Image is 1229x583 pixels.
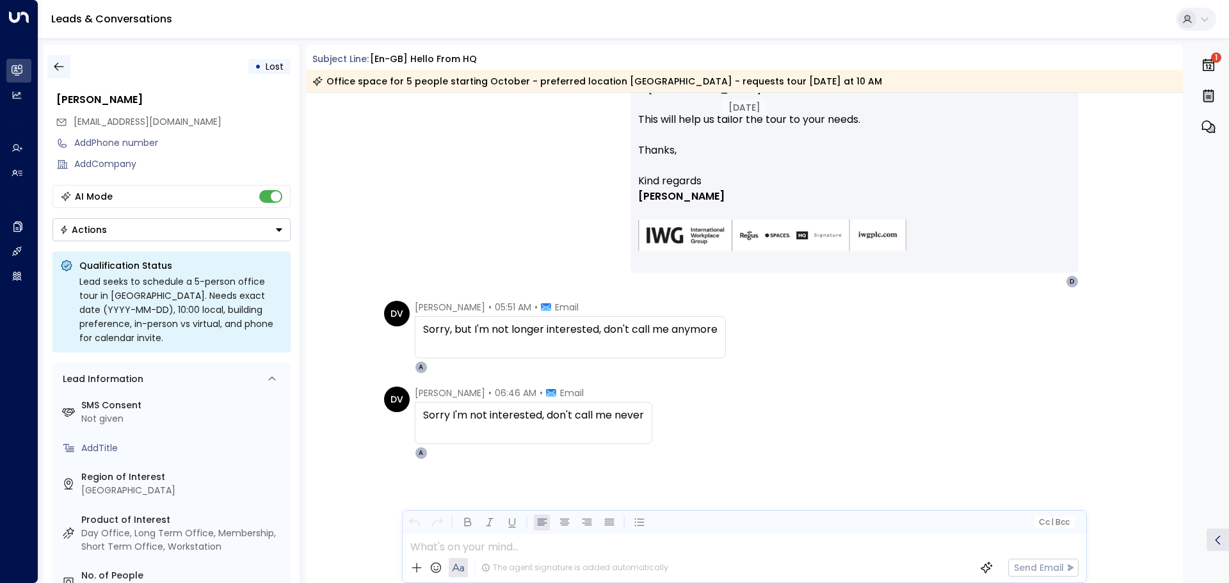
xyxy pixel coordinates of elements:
button: Actions [52,218,291,241]
label: No. of People [81,569,285,582]
button: Cc|Bcc [1033,516,1074,529]
div: The agent signature is added automatically [481,562,668,573]
div: DV [384,301,410,326]
span: Subject Line: [312,52,369,65]
span: • [534,301,538,314]
span: Cc Bcc [1038,518,1069,527]
p: Qualification Status [79,259,283,272]
span: 05:51 AM [495,301,531,314]
span: • [488,387,492,399]
div: A [415,447,428,459]
div: Lead seeks to schedule a 5-person office tour in [GEOGRAPHIC_DATA]. Needs exact date (YYYY-MM-DD)... [79,275,283,345]
div: Signature [638,173,1071,268]
div: Sorry, but I'm not longer interested, don't call me anymore [423,322,718,337]
span: Kind regards [638,173,702,189]
div: [DATE] [722,99,767,116]
div: AddPhone number [74,136,291,150]
div: A [415,361,428,374]
div: Sorry I'm not interested, don't call me never [423,408,644,423]
div: Button group with a nested menu [52,218,291,241]
span: [PERSON_NAME] [638,189,725,204]
div: [GEOGRAPHIC_DATA] [81,484,285,497]
div: • [255,55,261,78]
span: Email [555,301,579,314]
span: 06:46 AM [495,387,536,399]
div: [en-GB] Hello from HQ [370,52,477,66]
a: Leads & Conversations [51,12,172,26]
span: Email [560,387,584,399]
span: [EMAIL_ADDRESS][DOMAIN_NAME] [74,115,221,128]
button: 1 [1198,51,1219,79]
div: Actions [60,224,107,236]
label: SMS Consent [81,399,285,412]
div: Lead Information [58,372,143,386]
div: AI Mode [75,190,113,203]
div: Day Office, Long Term Office, Membership, Short Term Office, Workstation [81,527,285,554]
div: DV [384,387,410,412]
label: Region of Interest [81,470,285,484]
label: Product of Interest [81,513,285,527]
img: AIorK4zU2Kz5WUNqa9ifSKC9jFH1hjwenjvh85X70KBOPduETvkeZu4OqG8oPuqbwvp3xfXcMQJCRtwYb-SG [638,220,907,252]
div: Not given [81,412,285,426]
span: Lost [266,60,284,73]
div: [PERSON_NAME] [56,92,291,108]
div: Office space for 5 people starting October - preferred location [GEOGRAPHIC_DATA] - requests tour... [312,75,882,88]
div: AddCompany [74,157,291,171]
span: • [540,387,543,399]
span: [PERSON_NAME] [415,301,485,314]
div: AddTitle [81,442,285,455]
span: • [488,301,492,314]
button: Undo [406,515,422,531]
button: Redo [429,515,445,531]
span: | [1051,518,1054,527]
span: turok3000+test6@gmail.com [74,115,221,129]
div: D [1066,275,1079,288]
span: 1 [1211,52,1221,63]
span: [PERSON_NAME] [415,387,485,399]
